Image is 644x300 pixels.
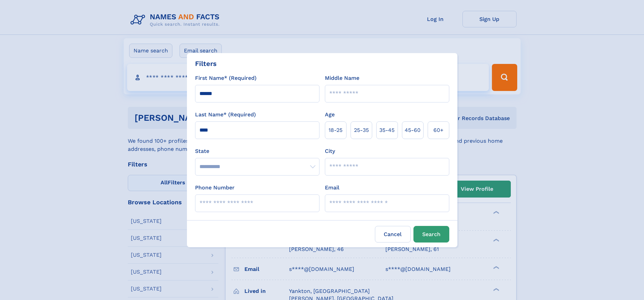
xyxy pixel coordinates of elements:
[329,126,342,134] span: 18‑25
[433,126,444,134] span: 60+
[195,184,235,192] label: Phone Number
[379,126,395,134] span: 35‑45
[405,126,421,134] span: 45‑60
[325,111,335,119] label: Age
[195,111,256,119] label: Last Name* (Required)
[325,74,359,82] label: Middle Name
[195,74,257,82] label: First Name* (Required)
[325,184,339,192] label: Email
[325,147,335,155] label: City
[195,147,319,155] label: State
[195,59,217,69] div: Filters
[375,226,411,243] label: Cancel
[354,126,369,134] span: 25‑35
[413,226,449,243] button: Search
